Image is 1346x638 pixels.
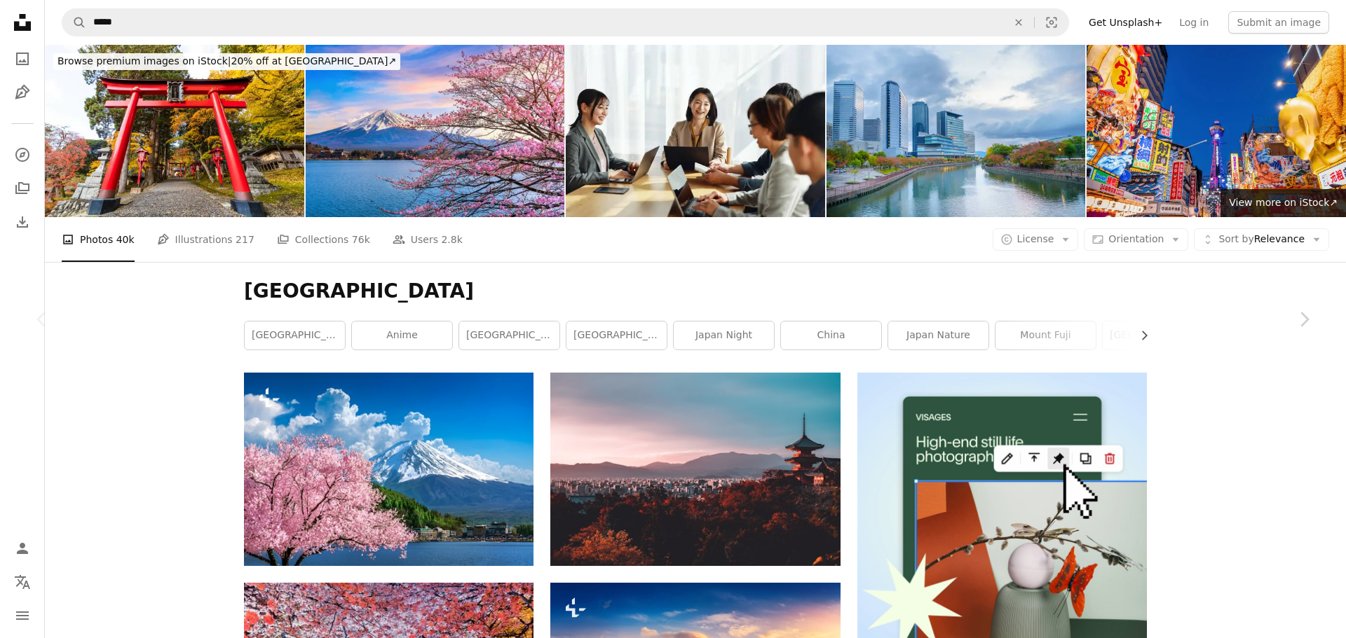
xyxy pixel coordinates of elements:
[393,217,463,262] a: Users 2.8k
[566,45,825,217] img: Asian Business People Having A Meeting
[8,45,36,73] a: Photos
[352,232,370,247] span: 76k
[277,217,370,262] a: Collections 76k
[1194,228,1329,251] button: Sort byRelevance
[236,232,254,247] span: 217
[566,321,667,349] a: [GEOGRAPHIC_DATA]
[993,228,1079,251] button: License
[1108,233,1164,244] span: Orientation
[550,463,840,476] a: pagoda surrounded by trees
[441,232,462,247] span: 2.8k
[8,141,36,169] a: Explore
[995,321,1096,349] a: mount fuji
[1221,189,1346,217] a: View more on iStock↗
[45,45,304,217] img: Japanese Torii gate at a shrine entrance in autumn
[1017,233,1054,244] span: License
[157,217,254,262] a: Illustrations 217
[244,373,533,565] img: Fuji mountain and cherry blossoms in spring, Japan.
[57,55,231,67] span: Browse premium images on iStock |
[550,373,840,565] img: pagoda surrounded by trees
[459,321,559,349] a: [GEOGRAPHIC_DATA]
[1035,9,1068,36] button: Visual search
[8,568,36,596] button: Language
[244,463,533,476] a: Fuji mountain and cherry blossoms in spring, Japan.
[8,174,36,202] a: Collections
[1262,252,1346,387] a: Next
[8,208,36,236] a: Download History
[1218,233,1253,244] span: Sort by
[306,45,565,217] img: Fuji mountain and cherry blossoms in spring, Japan.
[8,534,36,562] a: Log in / Sign up
[1171,11,1217,34] a: Log in
[62,8,1069,36] form: Find visuals sitewide
[352,321,452,349] a: anime
[8,78,36,106] a: Illustrations
[1003,9,1034,36] button: Clear
[888,321,988,349] a: japan nature
[781,321,881,349] a: china
[244,279,1147,304] h1: [GEOGRAPHIC_DATA]
[62,9,86,36] button: Search Unsplash
[1080,11,1171,34] a: Get Unsplash+
[1084,228,1188,251] button: Orientation
[1103,321,1203,349] a: [GEOGRAPHIC_DATA]
[1228,11,1329,34] button: Submit an image
[1131,321,1147,349] button: scroll list to the right
[1218,233,1305,247] span: Relevance
[245,321,345,349] a: [GEOGRAPHIC_DATA]
[1229,197,1338,208] span: View more on iStock ↗
[8,602,36,630] button: Menu
[827,45,1086,217] img: Osaka city skyscraper sunrise sky in Autumn, Osaka, Kansai, Japan.
[45,45,409,78] a: Browse premium images on iStock|20% off at [GEOGRAPHIC_DATA]↗
[674,321,774,349] a: japan night
[57,55,396,67] span: 20% off at [GEOGRAPHIC_DATA] ↗
[1087,45,1346,217] img: Shinsekai the renowned culinary district of Osaka, offers a high-rise view from the Tsutenkaku To...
